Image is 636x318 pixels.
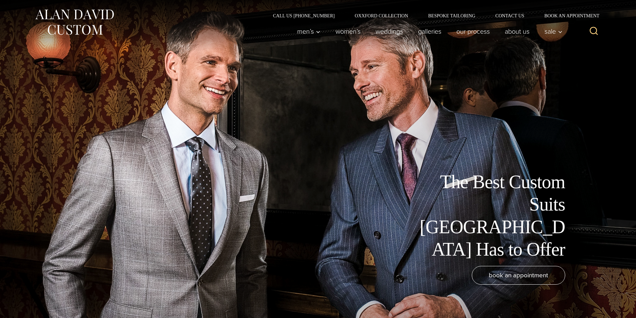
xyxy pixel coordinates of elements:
[263,13,602,18] nav: Secondary Navigation
[297,28,321,35] span: Men’s
[345,13,418,18] a: Oxxford Collection
[497,25,537,38] a: About Us
[289,25,566,38] nav: Primary Navigation
[545,28,563,35] span: Sale
[472,266,565,285] a: book an appointment
[534,13,602,18] a: Book an Appointment
[368,25,410,38] a: weddings
[485,13,535,18] a: Contact Us
[449,25,497,38] a: Our Process
[328,25,368,38] a: Women’s
[263,13,345,18] a: Call Us [PHONE_NUMBER]
[586,23,602,39] button: View Search Form
[34,7,115,37] img: Alan David Custom
[418,13,485,18] a: Bespoke Tailoring
[410,25,449,38] a: Galleries
[415,171,565,261] h1: The Best Custom Suits [GEOGRAPHIC_DATA] Has to Offer
[489,270,548,280] span: book an appointment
